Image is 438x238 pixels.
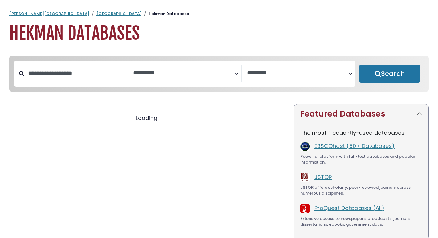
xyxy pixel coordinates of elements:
div: Powerful platform with full-text databases and popular information. [300,153,422,165]
li: Hekman Databases [142,11,189,17]
textarea: Search [247,70,348,77]
a: JSTOR [314,173,332,181]
p: The most frequently-used databases [300,129,422,137]
a: [PERSON_NAME][GEOGRAPHIC_DATA] [9,11,89,17]
a: [GEOGRAPHIC_DATA] [96,11,142,17]
div: Extensive access to newspapers, broadcasts, journals, dissertations, ebooks, government docs. [300,216,422,228]
h1: Hekman Databases [9,23,429,44]
button: Submit for Search Results [359,65,420,83]
textarea: Search [133,70,234,77]
a: ProQuest Databases (All) [314,204,384,212]
input: Search database by title or keyword [24,68,128,78]
nav: Search filters [9,56,429,92]
div: JSTOR offers scholarly, peer-reviewed journals across numerous disciplines. [300,184,422,196]
nav: breadcrumb [9,11,429,17]
a: EBSCOhost (50+ Databases) [314,142,395,150]
div: Loading... [9,114,286,122]
button: Featured Databases [294,104,428,124]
